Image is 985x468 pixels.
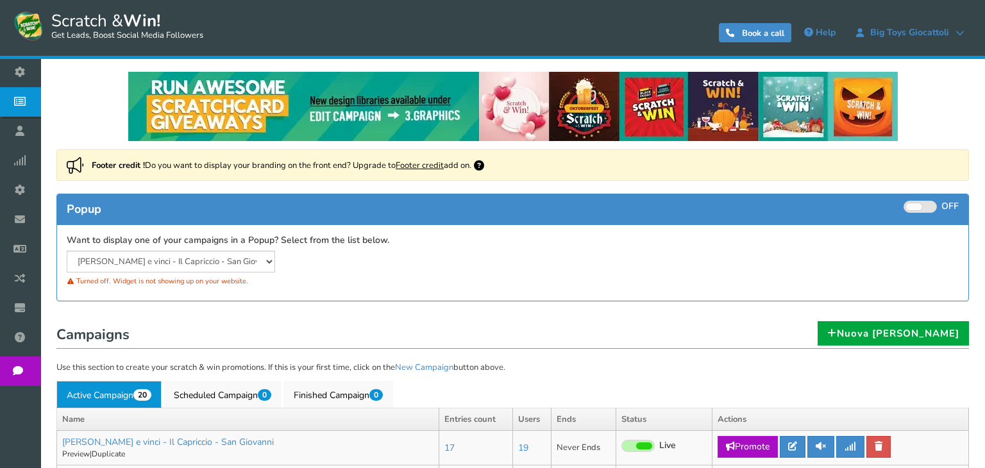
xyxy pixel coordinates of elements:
[659,440,676,452] span: Live
[816,26,836,38] span: Help
[62,449,90,459] a: Preview
[13,10,203,42] a: Scratch &Win! Get Leads, Boost Social Media Followers
[395,362,453,373] a: New Campaign
[62,436,274,448] a: [PERSON_NAME] e vinci - Il Capriccio - San Giovanni
[92,449,125,459] a: Duplicate
[67,201,101,217] span: Popup
[551,431,616,465] td: Never Ends
[164,381,282,408] a: Scheduled Campaign
[13,10,45,42] img: Scratch and Win
[283,381,393,408] a: Finished Campaign
[258,389,271,401] span: 0
[742,28,784,39] span: Book a call
[133,389,151,401] span: 20
[518,442,528,454] a: 19
[62,449,434,460] p: |
[551,408,616,431] th: Ends
[56,323,969,349] h1: Campaigns
[56,149,969,181] div: Do you want to display your branding on the front end? Upgrade to add on.
[719,23,791,42] a: Book a call
[123,10,160,32] strong: Win!
[616,408,712,431] th: Status
[818,321,969,346] a: Nuova [PERSON_NAME]
[712,408,969,431] th: Actions
[67,235,389,247] label: Want to display one of your campaigns in a Popup? Select from the list below.
[369,389,383,401] span: 0
[798,22,842,43] a: Help
[92,160,145,171] strong: Footer credit !
[51,31,203,41] small: Get Leads, Boost Social Media Followers
[45,10,203,42] span: Scratch &
[864,28,956,38] span: Big Toys Giocattoli
[718,436,778,458] a: Promote
[513,408,551,431] th: Users
[128,72,898,141] img: festival-poster-2020.webp
[67,272,503,290] div: Turned off. Widget is not showing up on your website.
[941,200,959,212] span: OFF
[396,160,444,171] a: Footer credit
[439,408,513,431] th: Entries count
[56,362,969,374] p: Use this section to create your scratch & win promotions. If this is your first time, click on th...
[444,442,455,454] a: 17
[57,408,439,431] th: Name
[56,381,162,408] a: Active Campaign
